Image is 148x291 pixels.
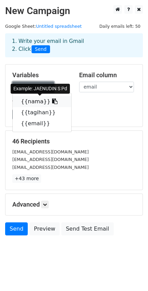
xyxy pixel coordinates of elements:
[61,222,113,235] a: Send Test Email
[5,24,82,29] small: Google Sheet:
[12,138,136,145] h5: 46 Recipients
[32,45,50,54] span: Send
[36,24,82,29] a: Untitled spreadsheet
[97,23,143,30] span: Daily emails left: 50
[13,118,71,129] a: {{email}}
[12,71,69,79] h5: Variables
[97,24,143,29] a: Daily emails left: 50
[5,222,28,235] a: Send
[114,258,148,291] iframe: Chat Widget
[11,84,70,94] div: Example: JAENUDIN S Pd
[12,201,136,208] h5: Advanced
[29,222,60,235] a: Preview
[12,174,41,183] a: +43 more
[79,71,136,79] h5: Email column
[13,107,71,118] a: {{tagihan}}
[12,149,89,154] small: [EMAIL_ADDRESS][DOMAIN_NAME]
[12,165,89,170] small: [EMAIL_ADDRESS][DOMAIN_NAME]
[7,37,141,53] div: 1. Write your email in Gmail 2. Click
[13,96,71,107] a: {{nama}}
[5,5,143,17] h2: New Campaign
[12,157,89,162] small: [EMAIL_ADDRESS][DOMAIN_NAME]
